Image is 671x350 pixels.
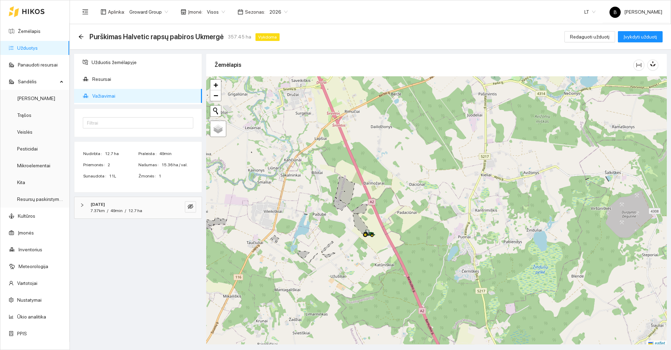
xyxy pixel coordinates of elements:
[101,9,106,15] span: layout
[228,33,251,41] span: 357.45 ha
[91,208,105,213] span: 7.37km
[92,55,196,69] span: Užduotis žemėlapyje
[18,230,34,236] a: Įmonės
[614,7,617,18] span: B
[17,180,25,185] a: Kita
[633,59,644,71] button: column-width
[188,8,203,16] span: Įmonė :
[17,297,42,303] a: Nustatymai
[159,150,193,157] span: 49min
[18,28,41,34] a: Žemėlapis
[18,213,35,219] a: Kultūros
[255,33,280,41] span: Vykdoma
[188,204,193,210] span: eye-invisible
[570,33,609,41] span: Redaguoti užduotį
[161,162,193,168] span: 15.36 ha / val.
[78,5,92,19] button: menu-fold
[17,280,37,286] a: Vartotojai
[92,72,196,86] span: Resursai
[129,7,168,17] span: Groward Group
[17,96,55,101] a: [PERSON_NAME]
[107,208,108,213] span: /
[108,8,125,16] span: Aplinka :
[82,9,88,15] span: menu-fold
[108,162,138,168] span: 2
[138,173,159,180] span: Žmonės
[17,146,38,152] a: Pesticidai
[125,208,126,213] span: /
[238,9,243,15] span: calendar
[17,163,50,168] a: Mikroelementai
[207,7,225,17] span: Visos
[564,34,615,40] a: Redaguoti užduotį
[17,314,46,320] a: Ūkio analitika
[17,196,64,202] a: Resursų paskirstymas
[83,150,105,157] span: Nudirbta
[17,45,38,51] a: Užduotys
[19,264,48,269] a: Meteorologija
[17,331,27,336] a: PPIS
[138,162,161,168] span: Našumas
[618,31,663,42] button: Įvykdyti užduotį
[18,62,58,68] a: Panaudoti resursai
[17,129,33,135] a: Veislės
[210,106,221,116] button: Initiate a new search
[245,8,265,16] span: Sezonas :
[214,91,218,100] span: −
[74,197,202,219] div: [DATE]7.37km/49min/12.7 haeye-invisible
[89,31,224,42] span: Purškimas Halvetic rapsų pabiros Ukmergė
[78,34,84,40] div: Atgal
[17,112,31,118] a: Trąšos
[19,247,42,252] a: Inventorius
[91,202,105,207] strong: [DATE]
[78,34,84,40] span: arrow-left
[623,33,657,41] span: Įvykdyti užduotį
[564,31,615,42] button: Redaguoti užduotį
[210,90,221,101] a: Zoom out
[214,80,218,89] span: +
[92,89,196,103] span: Važiavimai
[181,9,186,15] span: shop
[109,173,138,180] span: 11L
[83,173,109,180] span: Sunaudota
[609,9,662,15] span: [PERSON_NAME]
[215,55,633,75] div: Žemėlapis
[128,208,142,213] span: 12.7 ha
[210,121,226,136] a: Layers
[269,7,288,17] span: 2026
[159,173,193,180] span: 1
[18,75,58,89] span: Sandėlis
[185,201,196,212] button: eye-invisible
[105,150,138,157] span: 12.7 ha
[634,62,644,68] span: column-width
[83,162,108,168] span: Priemonės
[80,203,84,207] span: right
[648,341,665,346] a: Leaflet
[138,150,159,157] span: Praleista
[584,7,596,17] span: LT
[210,80,221,90] a: Zoom in
[110,208,123,213] span: 49min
